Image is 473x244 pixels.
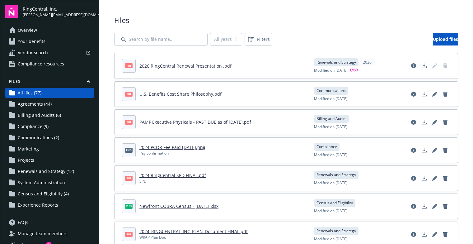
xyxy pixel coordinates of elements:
a: View file details [409,61,419,71]
a: Upload files [433,33,458,45]
a: Overview [5,25,94,35]
span: pdf [125,92,133,96]
span: Modified on [DATE] [314,180,348,186]
a: All files (77) [5,88,94,98]
span: Filters [257,36,270,42]
a: System Administration [5,178,94,188]
a: Census and Eligibility (4) [5,189,94,199]
a: Projects [5,155,94,165]
span: Compliance resources [18,59,64,69]
a: Experience Reports [5,200,94,210]
span: Renewals and Strategy (12) [18,166,74,176]
span: pdf [125,120,133,124]
span: Compliance (9) [18,122,49,132]
span: Renewals and Strategy [316,60,356,65]
a: Manage team members [5,229,94,239]
a: Download document [419,145,429,155]
span: Modified on [DATE] [314,96,348,102]
a: Delete document [440,89,450,99]
a: 2024 PCOR Fee Paid [DATE].png [139,144,205,150]
span: Billing and Audits (6) [18,110,61,120]
a: Renewals and Strategy (12) [5,166,94,176]
span: pdf [125,232,133,237]
a: Edit document [430,145,440,155]
a: U.S. Benefits Cost Share Philosophy.pdf [139,91,222,97]
a: Communications (2) [5,133,94,143]
span: xlsx [125,204,133,208]
a: Edit document [430,173,440,183]
a: View file details [409,89,419,99]
a: 2026 RingCentral Renewal Presentation .pdf [139,63,232,69]
span: Upload files [433,36,458,42]
img: navigator-logo.svg [5,5,18,18]
a: View file details [409,173,419,183]
span: All files (77) [18,88,41,98]
a: Newfront COBRA Census - [DATE].xlsx [139,203,218,209]
span: Delete document [440,61,450,71]
a: View file details [409,145,419,155]
a: Compliance (9) [5,122,94,132]
a: Your benefits [5,36,94,46]
span: Overview [18,25,37,35]
a: Agreements (44) [5,99,94,109]
a: 2024 RingCentral SPD FINAL.pdf [139,172,206,178]
a: Edit document [430,89,440,99]
span: Modified on [DATE] [314,68,348,74]
div: Pay confirmation [139,151,205,156]
span: pdf [125,63,133,68]
a: View file details [409,201,419,211]
span: Your benefits [18,36,45,46]
span: Edit document [430,61,440,71]
span: Modified on [DATE] [314,124,348,130]
span: Manage team members [18,229,68,239]
button: RingCentral, Inc.[PERSON_NAME][EMAIL_ADDRESS][DOMAIN_NAME] [23,5,94,18]
span: Agreements (44) [18,99,52,109]
a: FAQs [5,218,94,227]
span: Vendor search [18,48,48,58]
div: SPD [139,179,206,184]
a: Marketing [5,144,94,154]
button: Filters [245,33,272,45]
span: Communications (2) [18,133,59,143]
a: Billing and Audits (6) [5,110,94,120]
a: View file details [409,229,419,239]
span: Communications [316,88,346,93]
span: Census and Eligibility [316,200,353,206]
a: Edit document [430,201,440,211]
span: png [125,148,133,152]
span: Renewals and Strategy [316,228,356,234]
span: Modified on [DATE] [314,208,348,214]
input: Search by file name... [114,33,208,45]
span: System Administration [18,178,65,188]
div: WRAP Plan Doc [139,235,248,240]
span: Marketing [18,144,39,154]
a: Download document [419,201,429,211]
a: Download document [419,173,429,183]
a: Delete document [440,201,450,211]
span: Files [114,15,458,26]
a: Vendor search [5,48,94,58]
span: pdf [125,176,133,180]
span: Experience Reports [18,200,58,210]
a: Edit document [430,229,440,239]
span: Modified on [DATE] [314,236,348,242]
a: Download document [419,229,429,239]
a: Download document [419,89,429,99]
a: 2024_RINGCENTRAL_INC_PLAN_Document FINAL.pdf [139,228,248,234]
span: Billing and Audits [316,116,346,122]
span: Compliance [316,144,337,150]
a: PAMF Executive Physicals - PAST DUE as of [DATE].pdf [139,119,251,125]
span: [PERSON_NAME][EMAIL_ADDRESS][DOMAIN_NAME] [23,12,94,18]
div: 2026 [360,58,375,66]
a: Delete document [440,173,450,183]
span: Projects [18,155,34,165]
span: Filters [246,34,271,44]
span: Census and Eligibility (4) [18,189,69,199]
a: Edit document [430,117,440,127]
a: Delete document [440,145,450,155]
a: Download document [419,61,429,71]
button: Files [5,79,94,87]
a: Compliance resources [5,59,94,69]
